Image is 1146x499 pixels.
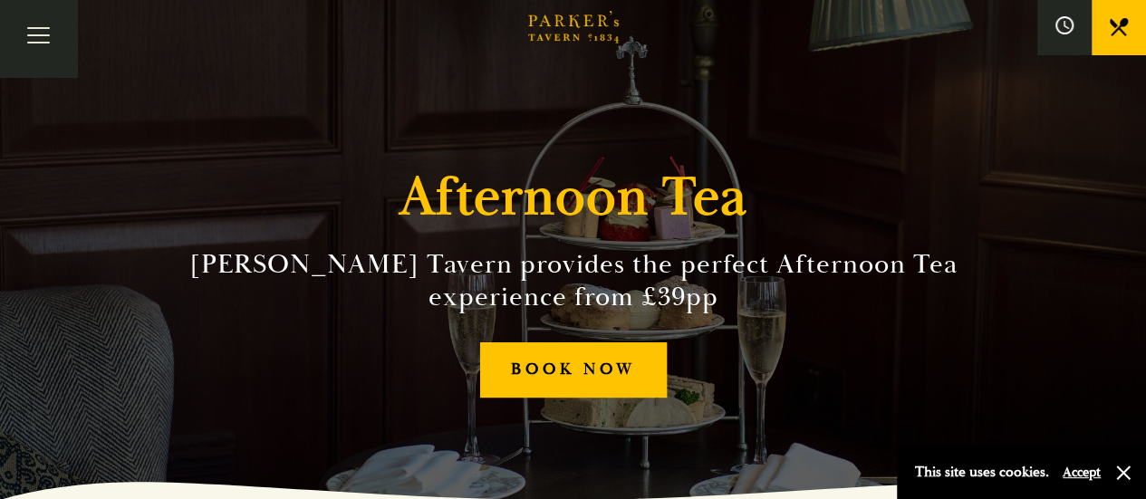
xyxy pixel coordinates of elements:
[400,165,747,230] h1: Afternoon Tea
[1063,464,1101,481] button: Accept
[1114,464,1132,482] button: Close and accept
[915,459,1049,485] p: This site uses cookies.
[480,342,667,398] a: BOOK NOW
[160,248,987,313] h2: [PERSON_NAME] Tavern provides the perfect Afternoon Tea experience from £39pp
